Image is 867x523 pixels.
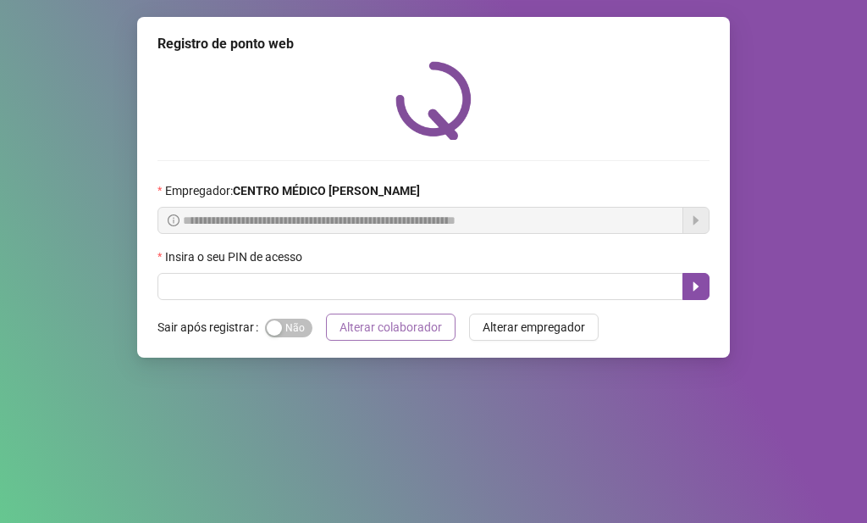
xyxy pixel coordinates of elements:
span: Empregador : [165,181,420,200]
label: Sair após registrar [157,314,265,341]
div: Registro de ponto web [157,34,710,54]
button: Alterar colaborador [326,314,456,341]
button: Alterar empregador [469,314,599,341]
span: Alterar colaborador [340,318,442,337]
span: Alterar empregador [483,318,585,337]
label: Insira o seu PIN de acesso [157,248,313,266]
span: info-circle [168,214,179,226]
strong: CENTRO MÉDICO [PERSON_NAME] [233,184,420,198]
img: QRPoint [395,61,472,140]
span: caret-right [689,280,703,293]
